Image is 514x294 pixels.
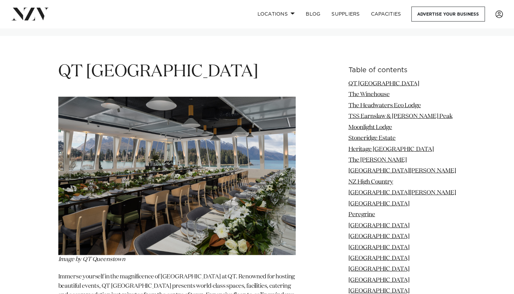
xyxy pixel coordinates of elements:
[348,223,410,229] a: [GEOGRAPHIC_DATA]
[348,179,393,185] a: NZ High Country
[348,266,410,272] a: [GEOGRAPHIC_DATA]
[252,7,300,22] a: Locations
[348,288,410,294] a: [GEOGRAPHIC_DATA]
[348,114,453,119] a: TSS Earnslaw & [PERSON_NAME] Peak
[348,245,410,251] a: [GEOGRAPHIC_DATA]
[348,201,410,207] a: [GEOGRAPHIC_DATA]
[365,7,407,22] a: Capacities
[348,255,410,261] a: [GEOGRAPHIC_DATA]
[58,64,258,80] span: QT [GEOGRAPHIC_DATA]
[348,234,410,240] a: [GEOGRAPHIC_DATA]
[348,92,390,98] a: The Winehouse
[300,7,326,22] a: BLOG
[348,168,456,174] a: [GEOGRAPHIC_DATA][PERSON_NAME]
[348,190,456,196] a: [GEOGRAPHIC_DATA][PERSON_NAME]
[411,7,485,22] a: Advertise your business
[348,81,419,87] a: QT [GEOGRAPHIC_DATA]
[348,103,421,109] a: The Headwaters Eco Lodge
[348,146,434,152] a: Heritage [GEOGRAPHIC_DATA]
[348,67,456,74] h6: Table of contents
[11,8,49,20] img: nzv-logo.png
[326,7,365,22] a: SUPPLIERS
[348,135,396,141] a: Stoneridge Estate
[348,157,407,163] a: The [PERSON_NAME]
[348,125,392,131] a: Moonlight Lodge
[58,257,125,262] span: Image by QT Queenstown
[348,277,410,283] a: [GEOGRAPHIC_DATA]
[348,212,375,218] a: Peregrine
